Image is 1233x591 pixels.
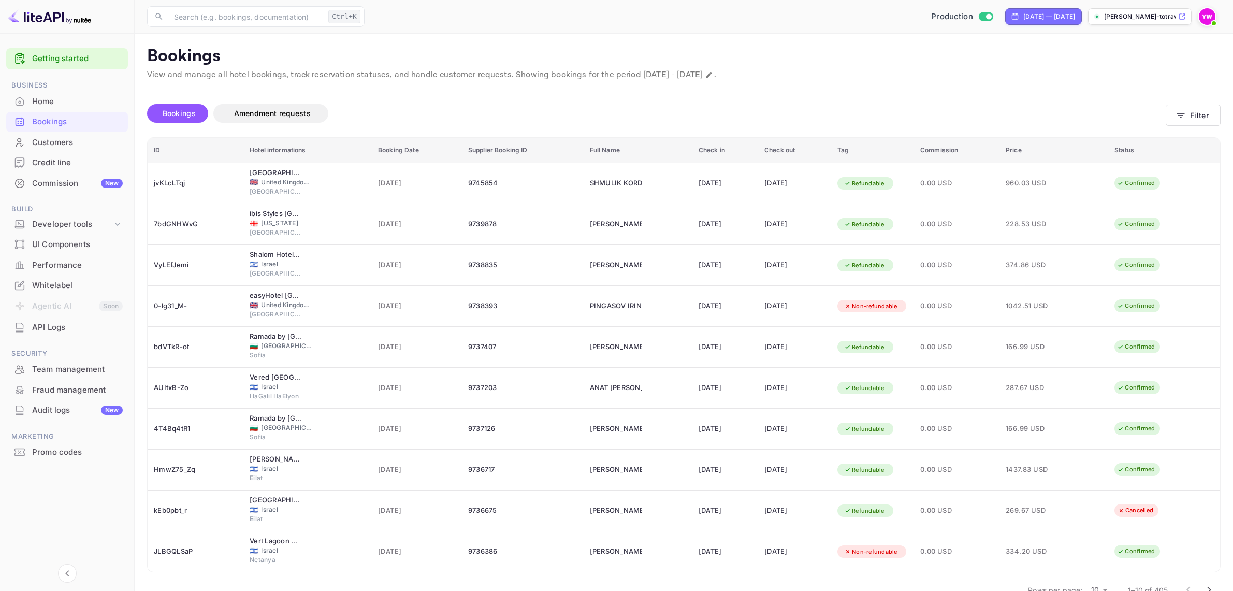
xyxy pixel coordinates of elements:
th: Commission [914,138,999,163]
div: Fraud management [32,384,123,396]
div: [DATE] [699,257,752,273]
div: Team management [6,359,128,380]
div: Performance [6,255,128,276]
div: 9738835 [468,257,577,273]
a: Audit logsNew [6,400,128,420]
div: ANAT EIZIK CASPI [590,380,642,396]
div: Audit logs [32,405,123,416]
div: [DATE] [764,339,825,355]
th: Hotel informations [243,138,372,163]
span: Business [6,80,128,91]
span: Israel [250,261,258,268]
div: CommissionNew [6,174,128,194]
div: kEb0pbt_r [154,502,237,519]
span: [DATE] [378,464,456,475]
div: [DATE] [764,502,825,519]
span: United Kingdom of [GEOGRAPHIC_DATA] and [GEOGRAPHIC_DATA] [261,178,313,187]
div: Confirmed [1110,422,1162,435]
div: Customers [32,137,123,149]
div: Whitelabel [32,280,123,292]
th: Tag [831,138,914,163]
span: HaGalil HaElyon [250,392,301,401]
div: Promo codes [32,446,123,458]
div: UI Components [6,235,128,255]
div: Refundable [837,382,891,395]
p: [PERSON_NAME]-totravel... [1104,12,1176,21]
div: Hotel Indigo London - 1 Leicester Square, an IHG Hotel [250,168,301,178]
span: 0.00 USD [920,464,993,475]
th: Check out [758,138,831,163]
span: 1437.83 USD [1006,464,1057,475]
span: [DATE] [378,219,456,230]
span: United Kingdom of [GEOGRAPHIC_DATA] and [GEOGRAPHIC_DATA] [261,300,313,310]
div: [DATE] [699,298,752,314]
div: [DATE] [699,339,752,355]
a: Getting started [32,53,123,65]
span: Production [931,11,973,23]
span: 0.00 USD [920,219,993,230]
span: [GEOGRAPHIC_DATA] [261,341,313,351]
span: [GEOGRAPHIC_DATA] [250,228,301,237]
a: Team management [6,359,128,379]
span: Israel [261,464,313,473]
div: Cancelled [1111,504,1160,517]
div: Switch to Sandbox mode [927,11,997,23]
div: Bookings [6,112,128,132]
span: 287.67 USD [1006,382,1057,394]
div: Confirmed [1110,381,1162,394]
th: Supplier Booking ID [462,138,584,163]
div: Confirmed [1110,218,1162,230]
span: Build [6,204,128,215]
div: 9737126 [468,421,577,437]
span: 0.00 USD [920,300,993,312]
div: [DATE] [764,175,825,192]
div: Refundable [837,423,891,436]
span: Israel [250,384,258,391]
button: Collapse navigation [58,564,77,583]
span: Israel [250,547,258,554]
span: [DATE] [378,260,456,271]
div: Commission [32,178,123,190]
a: UI Components [6,235,128,254]
span: 0.00 USD [920,382,993,394]
div: New [101,406,123,415]
div: [DATE] [699,462,752,478]
th: Status [1108,138,1220,163]
span: [GEOGRAPHIC_DATA] [250,269,301,278]
div: Getting started [6,48,128,69]
div: [DATE] [699,380,752,396]
div: Non-refundable [837,545,904,558]
span: Amendment requests [234,109,311,118]
div: SHMULIK KORDOVA [590,175,642,192]
div: [DATE] [699,175,752,192]
div: Vert Lagoon Netanya [250,536,301,546]
div: Confirmed [1110,177,1162,190]
a: Promo codes [6,442,128,462]
div: Vered Hagalil Holiday Village [250,372,301,383]
div: Leonardo Plaza Hotel Eilat [250,454,301,465]
div: [DATE] [699,421,752,437]
div: 4T4Bq4tR1 [154,421,237,437]
span: [DATE] [378,546,456,557]
span: Israel [250,507,258,513]
div: HmwZ75_Zq [154,462,237,478]
div: [DATE] [764,298,825,314]
div: ARTUR BASIN [590,502,642,519]
div: JLBGQLSaP [154,543,237,560]
div: [DATE] [764,257,825,273]
span: Sofia [250,433,301,442]
div: Refundable [837,177,891,190]
span: 0.00 USD [920,260,993,271]
span: Sofia [250,351,301,360]
img: LiteAPI logo [8,8,91,25]
a: API Logs [6,318,128,337]
div: Refundable [837,464,891,477]
div: VyLEfJemi [154,257,237,273]
div: Fraud management [6,380,128,400]
span: United Kingdom of Great Britain and Northern Ireland [250,302,258,309]
div: AUItxB-Zo [154,380,237,396]
div: Confirmed [1110,463,1162,476]
span: 0.00 USD [920,423,993,435]
span: Israel [261,505,313,514]
div: jvKLcLTqj [154,175,237,192]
